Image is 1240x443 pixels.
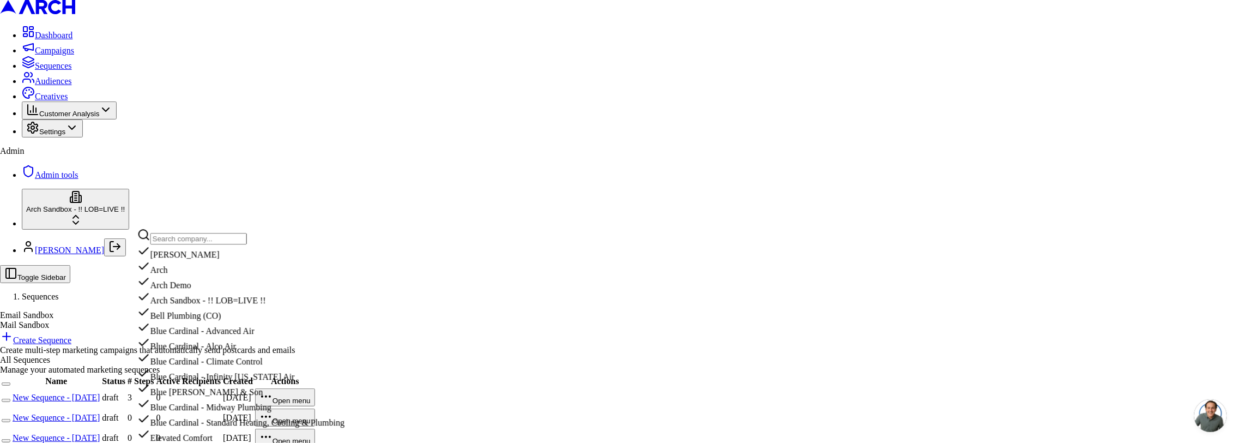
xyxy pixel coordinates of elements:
[137,397,382,412] div: Blue Cardinal - Midway Plumbing
[137,336,382,351] div: Blue Cardinal - Alco Air
[137,382,382,397] div: Blue [PERSON_NAME] & Son
[137,290,382,306] div: Arch Sandbox - !! LOB=LIVE !!
[137,275,382,290] div: Arch Demo
[137,428,382,443] div: Elevated Comfort
[137,260,382,275] div: Arch
[137,306,382,321] div: Bell Plumbing (CO)
[137,321,382,336] div: Blue Cardinal - Advanced Air
[137,412,382,428] div: Blue Cardinal - Standard Heating, Cooling & Plumbing
[137,244,382,260] div: [PERSON_NAME]
[137,351,382,367] div: Blue Cardinal - Climate Control
[150,233,247,244] input: Search company...
[137,367,382,382] div: Blue Cardinal - Infinity [US_STATE] Air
